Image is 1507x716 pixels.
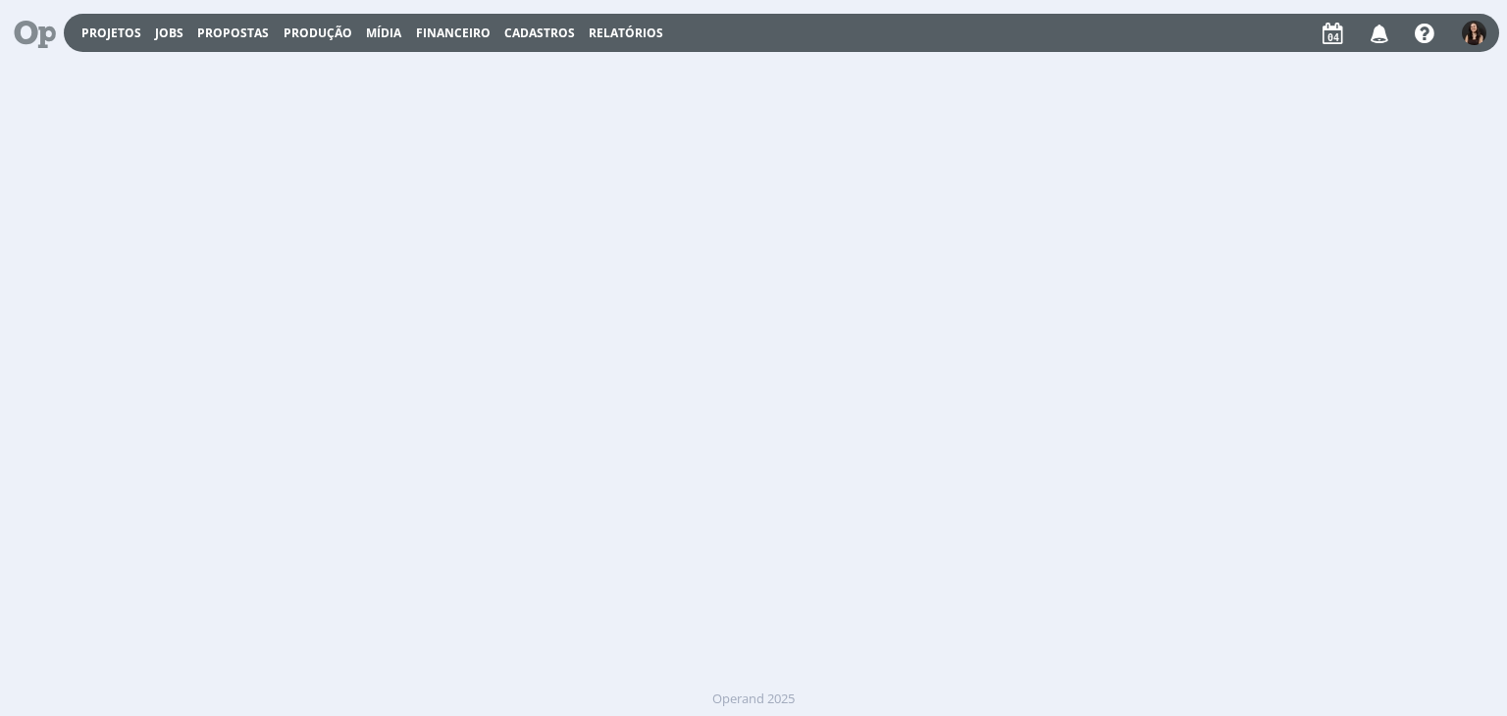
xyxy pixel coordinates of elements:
[410,26,496,41] button: Financeiro
[1461,16,1487,50] button: I
[1462,21,1486,45] img: I
[583,26,669,41] button: Relatórios
[284,25,352,41] a: Produção
[155,25,183,41] a: Jobs
[191,26,275,41] button: Propostas
[498,26,581,41] button: Cadastros
[81,25,141,41] a: Projetos
[366,25,401,41] a: Mídia
[76,26,147,41] button: Projetos
[504,25,575,41] span: Cadastros
[278,26,358,41] button: Produção
[197,25,269,41] span: Propostas
[360,26,407,41] button: Mídia
[149,26,189,41] button: Jobs
[416,25,491,41] a: Financeiro
[589,25,663,41] a: Relatórios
